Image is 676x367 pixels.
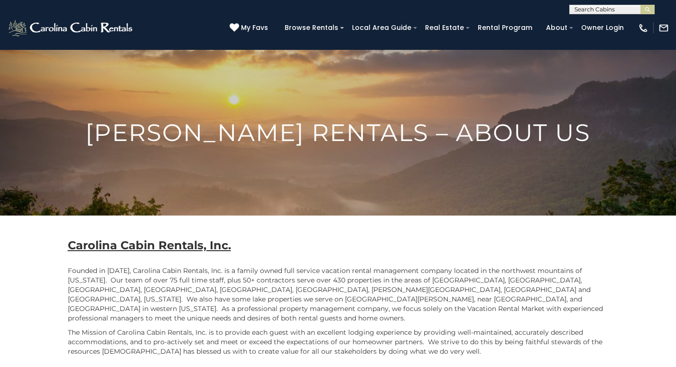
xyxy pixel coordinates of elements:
a: Real Estate [420,20,469,35]
img: phone-regular-white.png [638,23,648,33]
a: My Favs [230,23,270,33]
img: mail-regular-white.png [658,23,669,33]
a: Browse Rentals [280,20,343,35]
p: The Mission of Carolina Cabin Rentals, Inc. is to provide each guest with an excellent lodging ex... [68,328,609,356]
a: Local Area Guide [347,20,416,35]
a: Owner Login [576,20,629,35]
p: Founded in [DATE], Carolina Cabin Rentals, Inc. is a family owned full service vacation rental ma... [68,266,609,323]
span: My Favs [241,23,268,33]
b: Carolina Cabin Rentals, Inc. [68,238,231,252]
a: Rental Program [473,20,537,35]
img: White-1-2.png [7,19,135,38]
a: About [541,20,572,35]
